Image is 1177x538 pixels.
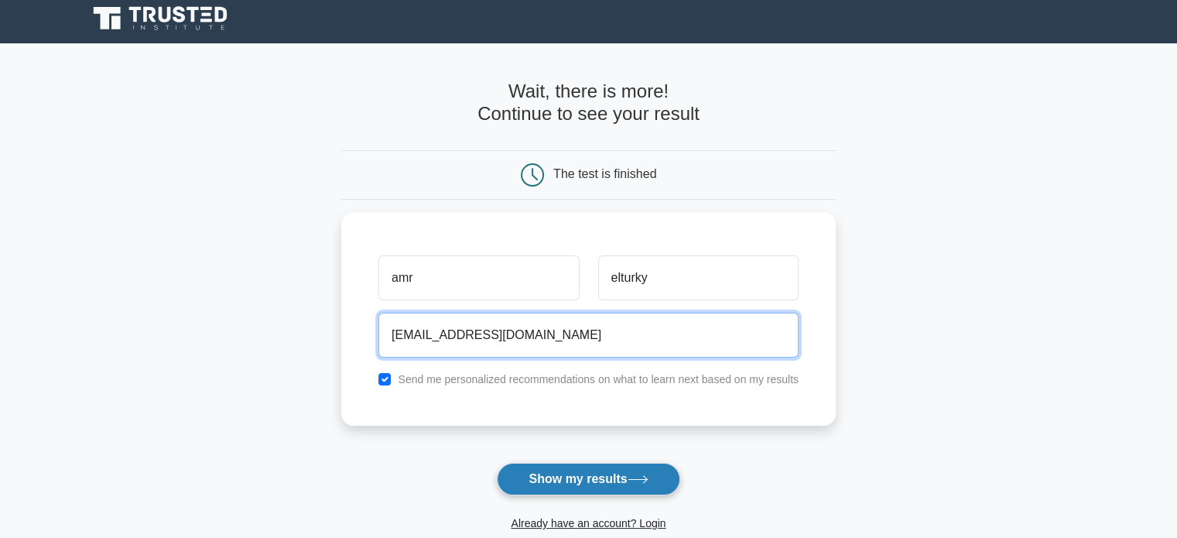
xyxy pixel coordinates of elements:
[378,313,799,358] input: Email
[598,255,799,300] input: Last name
[511,517,665,529] a: Already have an account? Login
[398,373,799,386] label: Send me personalized recommendations on what to learn next based on my results
[378,255,579,300] input: First name
[497,463,679,495] button: Show my results
[341,81,836,125] h4: Wait, there is more! Continue to see your result
[553,167,656,180] div: The test is finished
